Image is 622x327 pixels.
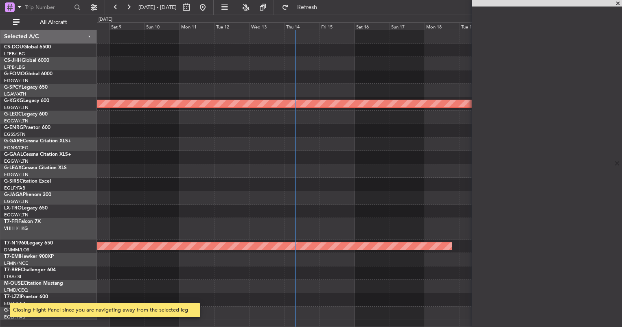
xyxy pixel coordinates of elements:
a: G-KGKGLegacy 600 [4,98,49,103]
span: G-GARE [4,139,23,144]
div: Thu 14 [285,22,320,30]
input: Trip Number [25,1,72,13]
span: G-SPCY [4,85,22,90]
span: G-FOMO [4,72,25,76]
a: G-LEGCLegacy 600 [4,112,48,117]
a: CS-DOUGlobal 6500 [4,45,51,50]
div: Closing Flight Panel since you are navigating away from the selected leg [13,306,188,314]
span: G-SIRS [4,179,20,184]
a: G-FOMOGlobal 6000 [4,72,53,76]
span: CS-DOU [4,45,23,50]
span: M-OUSE [4,281,24,286]
a: EGGW/LTN [4,212,28,218]
a: G-ENRGPraetor 600 [4,125,50,130]
a: G-SPCYLegacy 650 [4,85,48,90]
span: G-ENRG [4,125,23,130]
span: [DATE] - [DATE] [138,4,177,11]
a: EGNR/CEG [4,145,28,151]
span: Refresh [290,4,324,10]
span: T7-FFI [4,219,18,224]
a: G-SIRSCitation Excel [4,179,51,184]
span: G-GAAL [4,152,23,157]
div: Sat 9 [110,22,145,30]
span: T7-N1960 [4,241,27,246]
a: EGSS/STN [4,131,26,137]
span: T7-BRE [4,268,21,272]
a: EGGW/LTN [4,198,28,205]
a: G-GARECessna Citation XLS+ [4,139,71,144]
a: T7-FFIFalcon 7X [4,219,41,224]
a: VHHH/HKG [4,225,28,231]
div: Mon 11 [180,22,215,30]
a: LGAV/ATH [4,91,26,97]
div: Mon 18 [425,22,460,30]
a: CS-JHHGlobal 6000 [4,58,49,63]
a: LFMD/CEQ [4,287,28,293]
a: LFPB/LBG [4,51,25,57]
div: Sun 17 [390,22,425,30]
a: EGGW/LTN [4,78,28,84]
div: Tue 19 [460,22,495,30]
div: Sun 10 [145,22,180,30]
span: LX-TRO [4,206,22,211]
a: T7-N1960Legacy 650 [4,241,53,246]
a: EGGW/LTN [4,158,28,164]
span: G-LEAX [4,166,22,170]
a: LFPB/LBG [4,64,25,70]
span: CS-JHH [4,58,22,63]
a: LFMN/NCE [4,260,28,266]
a: G-JAGAPhenom 300 [4,192,51,197]
div: Wed 13 [250,22,285,30]
div: Fri 15 [320,22,355,30]
span: T7-EMI [4,254,20,259]
span: All Aircraft [21,20,86,25]
a: DNMM/LOS [4,247,29,253]
a: T7-EMIHawker 900XP [4,254,54,259]
span: G-LEGC [4,112,22,117]
div: Tue 12 [215,22,250,30]
button: All Aircraft [9,16,88,29]
a: LTBA/ISL [4,274,22,280]
div: Sat 16 [355,22,390,30]
span: G-KGKG [4,98,23,103]
a: EGGW/LTN [4,172,28,178]
div: [DATE] [99,16,112,23]
a: EGLF/FAB [4,185,25,191]
a: EGGW/LTN [4,118,28,124]
span: G-JAGA [4,192,23,197]
a: G-GAALCessna Citation XLS+ [4,152,71,157]
a: T7-BREChallenger 604 [4,268,56,272]
a: G-LEAXCessna Citation XLS [4,166,67,170]
a: EGGW/LTN [4,105,28,111]
a: M-OUSECitation Mustang [4,281,63,286]
button: Refresh [278,1,327,14]
a: LX-TROLegacy 650 [4,206,48,211]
